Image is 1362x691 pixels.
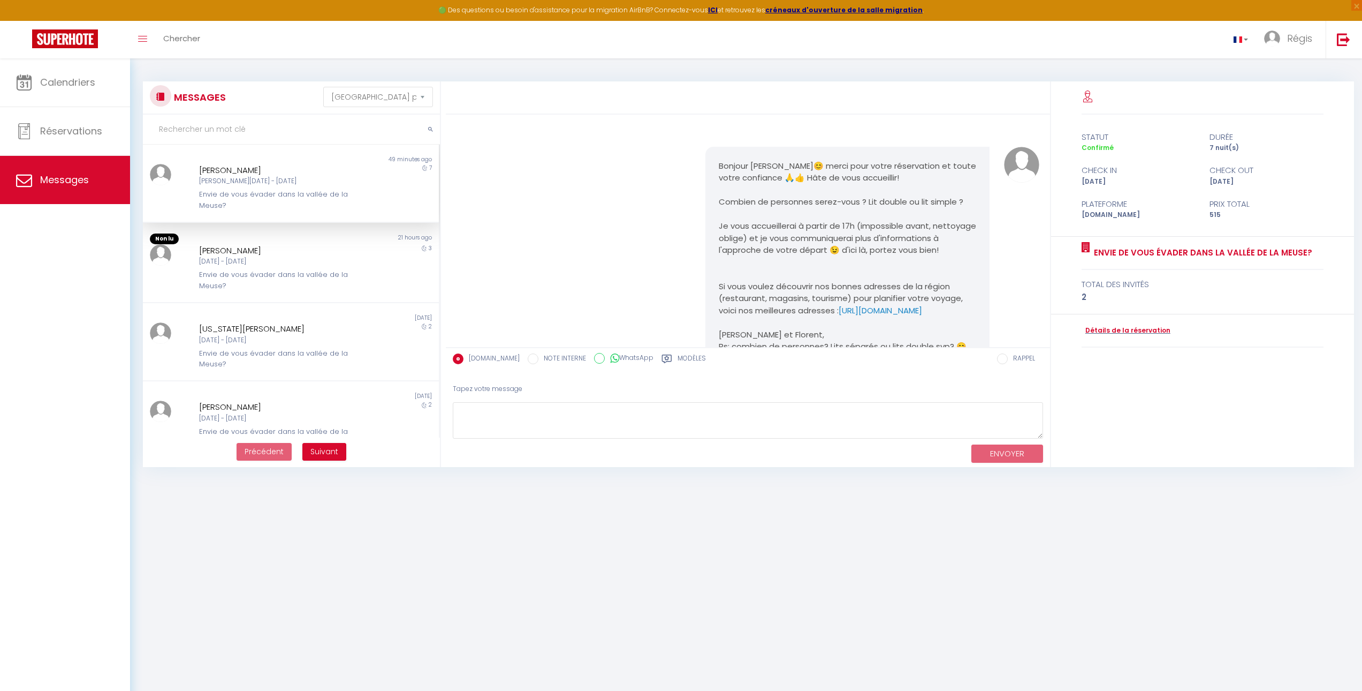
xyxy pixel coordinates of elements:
[1337,33,1350,46] img: logout
[719,160,978,184] span: 😊 merci pour votre réservation et toute votre confiance 🙏👍️ Hâte de vous accueillir!
[678,354,706,367] label: Modèles
[302,443,346,461] button: Next
[171,85,226,109] h3: MESSAGES
[199,322,357,335] div: [US_STATE][PERSON_NAME]
[719,160,977,365] p: Combien de personnes serez-vous ? Lit double ou lit simple ?
[199,414,357,424] div: [DATE] - [DATE]
[163,33,200,44] span: Chercher
[40,76,95,89] span: Calendriers
[1075,210,1203,220] div: [DOMAIN_NAME]
[1203,210,1330,220] div: 515
[719,329,824,340] span: [PERSON_NAME] et Florent,
[605,353,653,365] label: WhatsApp
[719,341,969,364] span: Ps: combien de personnes? Lits séparés ou lits double svp? 😊 merci 🙏
[971,445,1043,463] button: ENVOYER
[150,322,171,344] img: ...
[429,244,432,252] span: 3
[150,234,179,244] span: Non lu
[199,257,357,267] div: [DATE] - [DATE]
[199,348,357,370] div: Envie de vous évader dans la vallée de la Meuse?
[429,322,432,331] span: 2
[1082,291,1324,304] div: 2
[199,426,357,448] div: Envie de vous évader dans la vallée de la Meuse?
[40,173,89,186] span: Messages
[291,392,438,401] div: [DATE]
[40,124,102,138] span: Réservations
[1075,198,1203,211] div: Plateforme
[199,401,357,414] div: [PERSON_NAME]
[1256,21,1326,58] a: ... Régis
[1203,164,1330,177] div: check out
[1287,32,1312,45] span: Régis
[453,376,1043,402] div: Tapez votre message
[719,160,813,171] span: Bonjour [PERSON_NAME]
[291,314,438,322] div: [DATE]
[1082,326,1170,336] a: Détails de la réservation
[150,401,171,422] img: ...
[429,401,432,409] span: 2
[150,164,171,185] img: ...
[708,5,718,14] a: ICI
[155,21,208,58] a: Chercher
[1082,278,1324,291] div: total des invités
[1203,198,1330,211] div: Prix total
[199,189,357,211] div: Envie de vous évader dans la vallée de la Meuse?
[143,115,440,145] input: Rechercher un mot clé
[1075,177,1203,187] div: [DATE]
[199,176,357,186] div: [PERSON_NAME][DATE] - [DATE]
[291,155,438,164] div: 49 minutes ago
[32,29,98,48] img: Super Booking
[199,269,357,291] div: Envie de vous évader dans la vallée de la Meuse?
[199,244,357,257] div: [PERSON_NAME]
[463,354,520,365] label: [DOMAIN_NAME]
[310,446,338,457] span: Suivant
[1203,177,1330,187] div: [DATE]
[719,220,978,256] span: Je vous accueillerai à partir de 17h (impossible avant, nettoyage oblige) et je vous communiquera...
[765,5,923,14] a: créneaux d'ouverture de la salle migration
[199,164,357,177] div: [PERSON_NAME]
[245,446,284,457] span: Précédent
[1203,131,1330,144] div: durée
[237,443,292,461] button: Previous
[1075,164,1203,177] div: check in
[1264,31,1280,47] img: ...
[150,244,171,266] img: ...
[839,305,922,316] a: [URL][DOMAIN_NAME]
[1082,143,1114,152] span: Confirmé
[1008,354,1035,365] label: RAPPEL
[291,234,438,244] div: 21 hours ago
[1075,131,1203,144] div: statut
[429,164,432,172] span: 7
[1004,147,1040,183] img: ...
[1090,246,1312,259] a: Envie de vous évader dans la vallée de la Meuse?
[1203,143,1330,153] div: 7 nuit(s)
[719,281,965,316] span: Si vous voulez découvrir nos bonnes adresses de la région (restaurant, magasins, tourisme) pour p...
[199,335,357,345] div: [DATE] - [DATE]
[538,354,586,365] label: NOTE INTERNE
